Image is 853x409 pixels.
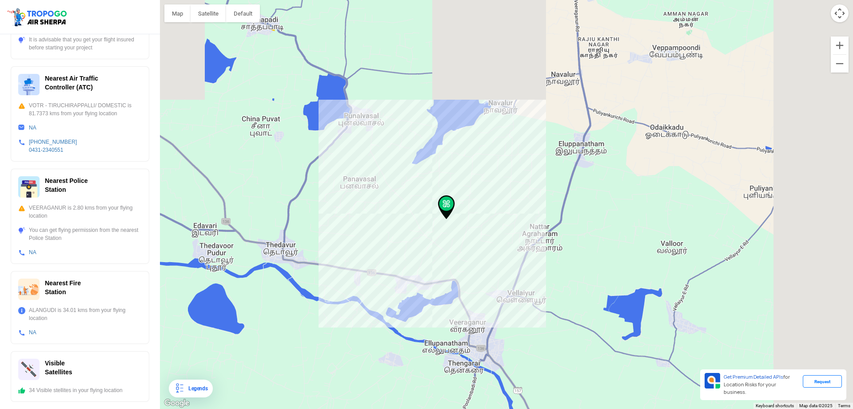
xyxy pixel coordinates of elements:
button: Show street map [164,4,191,22]
span: Nearest Air Traffic Controller (ATC) [45,75,98,91]
a: NA [29,249,36,255]
div: Legends [185,383,207,394]
img: ic_tgdronemaps.svg [7,7,70,27]
div: Request [803,375,842,388]
img: Google [162,397,191,409]
img: ic_atc.svg [18,74,40,95]
img: Legends [174,383,185,394]
a: 0431-2340551 [29,147,63,153]
button: Keyboard shortcuts [756,403,794,409]
img: ic_satellites.svg [18,359,40,380]
span: Visible Satellites [45,360,72,376]
div: ALANGUDI is 34.01 kms from your flying location [18,306,142,322]
button: Show satellite imagery [191,4,226,22]
div: 34 Visible stellites in your flying location [18,386,142,394]
div: VOTR - TIRUCHIRAPPALLI/ DOMESTIC is 81.7373 kms from your flying location [18,101,142,117]
a: Open this area in Google Maps (opens a new window) [162,397,191,409]
span: Get Premium Detailed APIs [724,374,783,380]
a: Terms [838,403,850,408]
button: Map camera controls [831,4,849,22]
a: NA [29,329,36,336]
span: Nearest Fire Station [45,279,81,296]
img: Premium APIs [705,373,720,389]
div: You can get flying permission from the nearest Police Station [18,226,142,242]
button: Zoom out [831,55,849,73]
div: VEERAGANUR is 2.80 kms from your flying location [18,204,142,220]
button: Zoom in [831,36,849,54]
img: ic_police_station.svg [18,176,40,198]
div: for Location Risks for your business. [720,373,803,397]
a: NA [29,125,36,131]
a: [PHONE_NUMBER] [29,139,77,145]
span: Nearest Police Station [45,177,88,193]
span: Map data ©2025 [799,403,833,408]
div: It is advisable that you get your flight insured before starting your project [18,36,142,52]
img: ic_firestation.svg [18,279,40,300]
